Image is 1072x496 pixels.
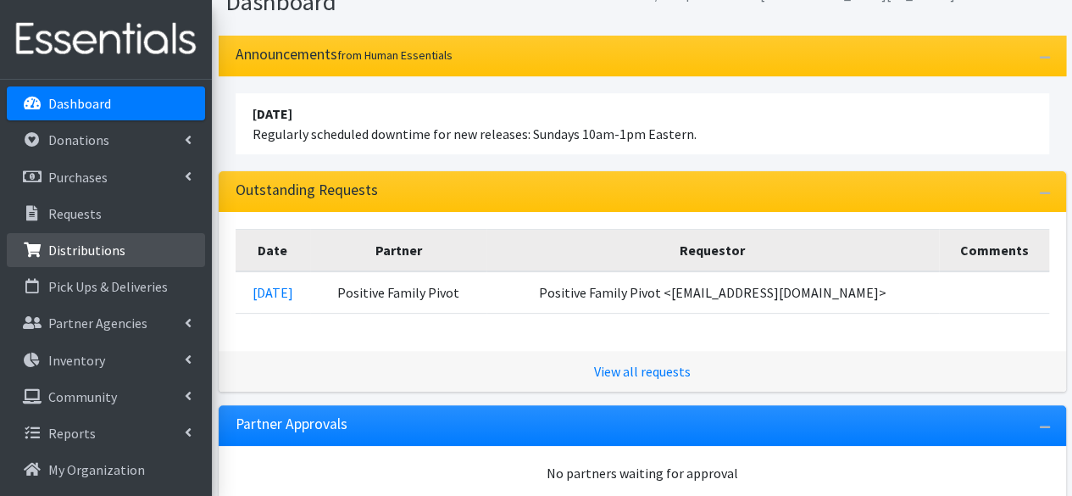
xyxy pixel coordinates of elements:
a: Pick Ups & Deliveries [7,270,205,304]
p: Reports [48,425,96,442]
a: Dashboard [7,86,205,120]
div: No partners waiting for approval [236,463,1049,483]
p: Community [48,388,117,405]
a: Reports [7,416,205,450]
a: Inventory [7,343,205,377]
p: Pick Ups & Deliveries [48,278,168,295]
li: Regularly scheduled downtime for new releases: Sundays 10am-1pm Eastern. [236,93,1049,154]
p: Partner Agencies [48,315,147,332]
a: Distributions [7,233,205,267]
strong: [DATE] [253,105,292,122]
th: Requestor [486,230,939,272]
p: Purchases [48,169,108,186]
small: from Human Essentials [337,47,453,63]
th: Comments [939,230,1049,272]
a: Community [7,380,205,414]
p: Donations [48,131,109,148]
a: Requests [7,197,205,231]
a: Purchases [7,160,205,194]
p: Inventory [48,352,105,369]
a: View all requests [594,363,691,380]
td: Positive Family Pivot [310,271,486,314]
p: Distributions [48,242,125,259]
p: Dashboard [48,95,111,112]
h3: Announcements [236,46,453,64]
h3: Partner Approvals [236,415,347,433]
a: Donations [7,123,205,157]
a: My Organization [7,453,205,487]
a: Partner Agencies [7,306,205,340]
th: Date [236,230,311,272]
td: Positive Family Pivot <[EMAIL_ADDRESS][DOMAIN_NAME]> [486,271,939,314]
a: [DATE] [253,284,293,301]
th: Partner [310,230,486,272]
h3: Outstanding Requests [236,181,378,199]
p: My Organization [48,461,145,478]
img: HumanEssentials [7,11,205,68]
p: Requests [48,205,102,222]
